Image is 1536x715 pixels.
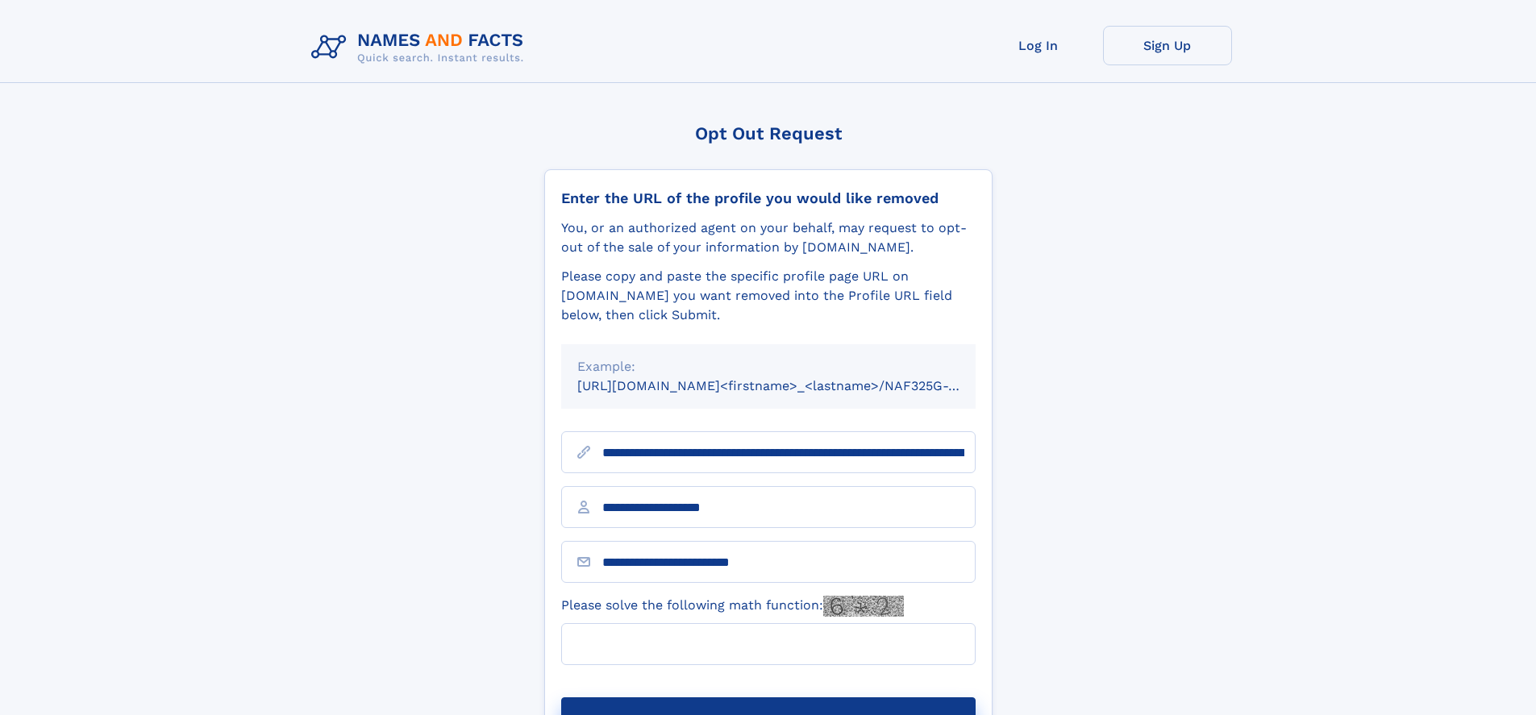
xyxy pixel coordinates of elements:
div: Example: [577,357,959,376]
div: Enter the URL of the profile you would like removed [561,189,976,207]
div: You, or an authorized agent on your behalf, may request to opt-out of the sale of your informatio... [561,218,976,257]
a: Sign Up [1103,26,1232,65]
a: Log In [974,26,1103,65]
label: Please solve the following math function: [561,596,904,617]
div: Please copy and paste the specific profile page URL on [DOMAIN_NAME] you want removed into the Pr... [561,267,976,325]
div: Opt Out Request [544,123,993,143]
img: Logo Names and Facts [305,26,537,69]
small: [URL][DOMAIN_NAME]<firstname>_<lastname>/NAF325G-xxxxxxxx [577,378,1006,393]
